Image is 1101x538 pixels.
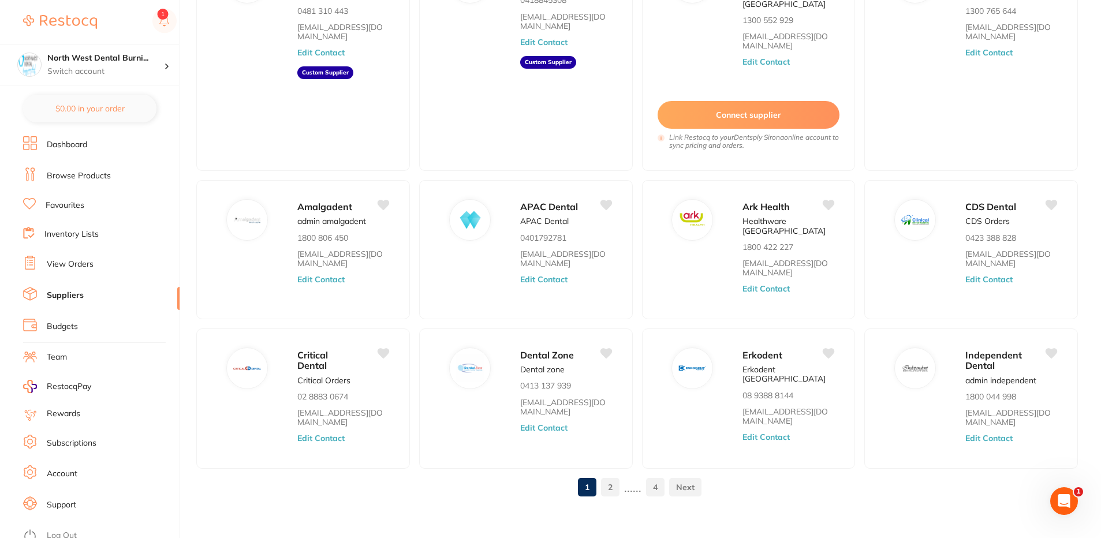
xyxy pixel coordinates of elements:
img: Amalgadent [233,206,261,234]
img: Erkodent [679,354,707,382]
button: Edit Contact [965,275,1013,284]
a: RestocqPay [23,380,91,393]
a: Restocq Logo [23,9,97,35]
button: Edit Contact [297,275,345,284]
a: Browse Products [47,170,111,182]
span: RestocqPay [47,381,91,393]
a: [EMAIL_ADDRESS][DOMAIN_NAME] [742,32,834,50]
a: Dashboard [47,139,87,151]
button: Edit Contact [742,432,790,442]
p: Erkodent [GEOGRAPHIC_DATA] [742,365,834,383]
a: [EMAIL_ADDRESS][DOMAIN_NAME] [965,408,1057,427]
a: 2 [601,476,619,499]
p: 1300 552 929 [742,16,793,25]
iframe: Intercom live chat [1050,487,1078,515]
p: 0423 388 828 [965,233,1016,242]
a: Budgets [47,321,78,332]
p: Critical Orders [297,376,350,385]
button: Edit Contact [297,434,345,443]
button: Edit Contact [742,57,790,66]
button: Edit Contact [520,275,568,284]
img: Ark Health [679,206,707,234]
a: Subscriptions [47,438,96,449]
a: Account [47,468,77,480]
img: CDS Dental [901,206,929,234]
button: Connect supplier [658,101,840,129]
a: [EMAIL_ADDRESS][DOMAIN_NAME] [520,12,611,31]
p: admin independent [965,376,1036,385]
a: 1 [578,476,596,499]
a: Inventory Lists [44,229,99,240]
span: CDS Dental [965,201,1016,212]
a: 4 [646,476,665,499]
a: Suppliers [47,290,84,301]
p: 1300 765 644 [965,6,1016,16]
a: [EMAIL_ADDRESS][DOMAIN_NAME] [742,407,834,425]
img: Critical Dental [233,354,261,382]
p: CDS Orders [965,216,1010,226]
span: Independent Dental [965,349,1022,371]
aside: Custom Supplier [520,56,576,69]
a: Support [47,499,76,511]
p: admin amalgadent [297,216,366,226]
button: Edit Contact [520,423,568,432]
h4: North West Dental Burnie [47,53,164,64]
button: Edit Contact [965,48,1013,57]
span: Dental Zone [520,349,574,361]
img: Dental Zone [456,354,484,382]
a: View Orders [47,259,94,270]
p: 0401792781 [520,233,566,242]
span: Amalgadent [297,201,352,212]
p: Switch account [47,66,164,77]
a: [EMAIL_ADDRESS][DOMAIN_NAME] [965,249,1057,268]
a: [EMAIL_ADDRESS][DOMAIN_NAME] [965,23,1057,41]
span: Critical Dental [297,349,328,371]
img: North West Dental Burnie [18,53,41,76]
i: Link Restocq to your Dentsply Sirona online account to sync pricing and orders. [669,133,840,150]
a: [EMAIL_ADDRESS][DOMAIN_NAME] [520,249,611,268]
p: 0481 310 443 [297,6,348,16]
p: 1800 422 227 [742,242,793,252]
a: [EMAIL_ADDRESS][DOMAIN_NAME] [297,23,389,41]
p: 08 9388 8144 [742,391,793,400]
img: RestocqPay [23,380,37,393]
p: 1800 806 450 [297,233,348,242]
span: 1 [1074,487,1083,496]
button: Edit Contact [965,434,1013,443]
span: Erkodent [742,349,782,361]
p: ...... [624,481,641,494]
span: APAC Dental [520,201,578,212]
a: Team [47,352,67,363]
button: Edit Contact [297,48,345,57]
button: $0.00 in your order [23,95,156,122]
p: 0413 137 939 [520,381,571,390]
button: Edit Contact [520,38,568,47]
a: [EMAIL_ADDRESS][DOMAIN_NAME] [297,249,389,268]
a: Favourites [46,200,84,211]
p: Healthware [GEOGRAPHIC_DATA] [742,216,834,235]
a: [EMAIL_ADDRESS][DOMAIN_NAME] [297,408,389,427]
a: [EMAIL_ADDRESS][DOMAIN_NAME] [520,398,611,416]
aside: Custom Supplier [297,66,353,79]
a: Rewards [47,408,80,420]
img: APAC Dental [456,206,484,234]
p: Dental zone [520,365,565,374]
p: APAC Dental [520,216,569,226]
p: 1800 044 998 [965,392,1016,401]
button: Edit Contact [742,284,790,293]
img: Restocq Logo [23,15,97,29]
p: 02 8883 0674 [297,392,348,401]
span: Ark Health [742,201,790,212]
img: Independent Dental [901,354,929,382]
a: [EMAIL_ADDRESS][DOMAIN_NAME] [742,259,834,277]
